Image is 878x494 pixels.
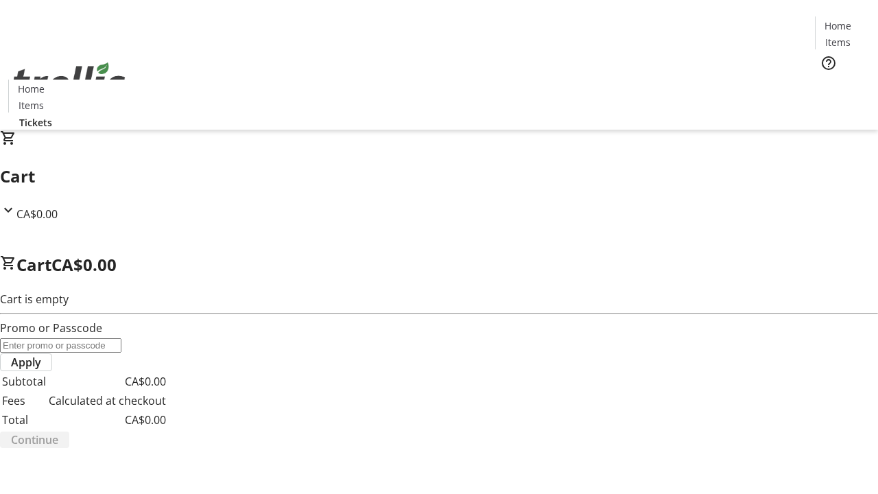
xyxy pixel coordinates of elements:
[8,47,130,116] img: Orient E2E Organization zKkD3OFfxE's Logo
[48,411,167,429] td: CA$0.00
[816,35,859,49] a: Items
[19,98,44,113] span: Items
[8,115,63,130] a: Tickets
[19,115,52,130] span: Tickets
[1,373,47,390] td: Subtotal
[826,80,859,94] span: Tickets
[48,392,167,410] td: Calculated at checkout
[825,35,851,49] span: Items
[18,82,45,96] span: Home
[815,80,870,94] a: Tickets
[1,392,47,410] td: Fees
[16,207,58,222] span: CA$0.00
[9,98,53,113] a: Items
[51,253,117,276] span: CA$0.00
[48,373,167,390] td: CA$0.00
[11,354,41,370] span: Apply
[816,19,859,33] a: Home
[1,411,47,429] td: Total
[9,82,53,96] a: Home
[824,19,851,33] span: Home
[815,49,842,77] button: Help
